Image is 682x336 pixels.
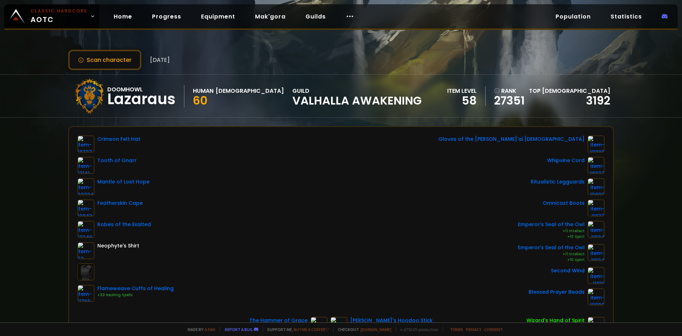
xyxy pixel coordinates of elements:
img: item-11822 [588,199,605,217]
a: Report a bug [225,327,253,332]
span: AOTC [31,8,87,25]
img: item-11766 [77,285,94,302]
div: [DEMOGRAPHIC_DATA] [216,86,284,95]
div: Doomhowl [107,85,175,94]
div: +11 Intellect [518,251,585,257]
a: Statistics [605,9,648,24]
a: Classic HardcoreAOTC [4,4,99,28]
a: Privacy [466,327,481,332]
div: guild [292,86,422,106]
span: v. d752d5 - production [396,327,438,332]
span: Valhalla Awakening [292,95,422,106]
img: item-11934 [588,244,605,261]
div: Mantle of Lost Hope [97,178,150,186]
div: Second Wind [551,267,585,274]
div: Ritualistic Legguards [531,178,585,186]
a: Home [108,9,138,24]
img: item-53 [77,242,94,259]
img: item-10808 [588,135,605,153]
a: Buy me a coffee [294,327,329,332]
div: Blessed Prayer Beads [529,288,585,296]
span: Support me, [262,327,329,332]
span: 60 [193,92,207,108]
a: Terms [450,327,463,332]
div: Lazaraus [107,94,175,105]
img: item-13346 [77,221,94,238]
a: Guilds [300,9,331,24]
div: Gloves of the [PERSON_NAME]'ai [DEMOGRAPHIC_DATA] [438,135,585,143]
img: item-13141 [77,157,94,174]
a: 27351 [494,95,525,106]
a: Consent [484,327,503,332]
a: Population [550,9,596,24]
div: +10 Spirit [518,257,585,263]
div: Neophyte's Shirt [97,242,139,250]
span: Checkout [333,327,391,332]
span: [DATE] [150,55,170,64]
img: item-18327 [588,157,605,174]
div: The Hammer of Grace [249,317,308,324]
img: item-22234 [77,178,94,195]
div: Wizard's Hand of Spirit [526,317,585,324]
div: [PERSON_NAME]'s Hoodoo Stick [350,317,433,324]
div: Flameweave Cuffs of Healing [97,285,174,292]
span: Made by [183,327,215,332]
div: Top [529,86,610,95]
button: Scan character [68,50,141,70]
div: Omnicast Boots [543,199,585,207]
small: Classic Hardcore [31,8,87,14]
div: 58 [447,95,477,106]
a: Equipment [195,9,241,24]
div: Featherskin Cape [97,199,143,207]
img: item-11934 [588,221,605,238]
div: Tooth of Gnarr [97,157,137,164]
div: +10 Spirit [518,234,585,240]
img: item-10843 [77,199,94,217]
div: Robes of the Exalted [97,221,151,228]
img: item-19899 [588,178,605,195]
div: Crimson Felt Hat [97,135,140,143]
img: item-18727 [77,135,94,153]
img: item-11819 [588,267,605,284]
a: [DOMAIN_NAME] [361,327,391,332]
a: 3192 [586,92,610,108]
a: a fan [205,327,215,332]
div: +11 Intellect [518,228,585,234]
span: [DEMOGRAPHIC_DATA] [542,87,610,95]
div: Human [193,86,213,95]
div: +33 Healing Spells [97,292,174,298]
div: Emperor's Seal of the Owl [518,221,585,228]
div: item level [447,86,477,95]
img: item-19990 [588,288,605,305]
div: Emperor's Seal of the Owl [518,244,585,251]
div: rank [494,86,525,95]
a: Progress [146,9,187,24]
a: Mak'gora [249,9,291,24]
div: Whipvine Cord [547,157,585,164]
